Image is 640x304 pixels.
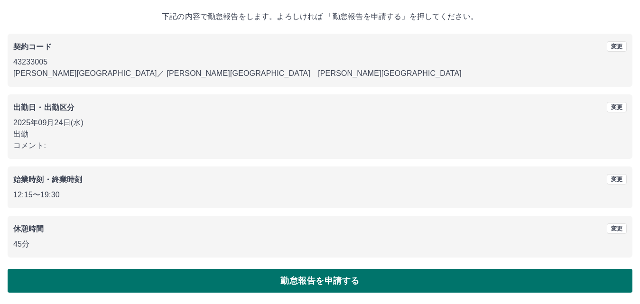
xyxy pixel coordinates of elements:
[13,68,627,79] p: [PERSON_NAME][GEOGRAPHIC_DATA] ／ [PERSON_NAME][GEOGRAPHIC_DATA] [PERSON_NAME][GEOGRAPHIC_DATA]
[13,225,44,233] b: 休憩時間
[607,102,627,112] button: 変更
[13,103,74,111] b: 出勤日・出勤区分
[13,117,627,129] p: 2025年09月24日(水)
[607,174,627,184] button: 変更
[13,239,627,250] p: 45分
[13,175,82,184] b: 始業時刻・終業時刻
[8,269,632,293] button: 勤怠報告を申請する
[13,56,627,68] p: 43233005
[13,189,627,201] p: 12:15 〜 19:30
[13,43,52,51] b: 契約コード
[13,140,627,151] p: コメント:
[607,223,627,234] button: 変更
[8,11,632,22] p: 下記の内容で勤怠報告をします。よろしければ 「勤怠報告を申請する」を押してください。
[607,41,627,52] button: 変更
[13,129,627,140] p: 出勤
